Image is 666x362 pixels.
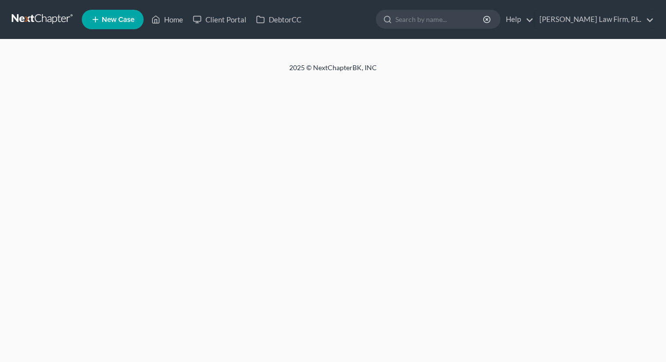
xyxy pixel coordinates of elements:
[147,11,188,28] a: Home
[251,11,306,28] a: DebtorCC
[501,11,534,28] a: Help
[55,63,610,80] div: 2025 © NextChapterBK, INC
[395,10,484,28] input: Search by name...
[102,16,134,23] span: New Case
[535,11,654,28] a: [PERSON_NAME] Law Firm, P.L.
[188,11,251,28] a: Client Portal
